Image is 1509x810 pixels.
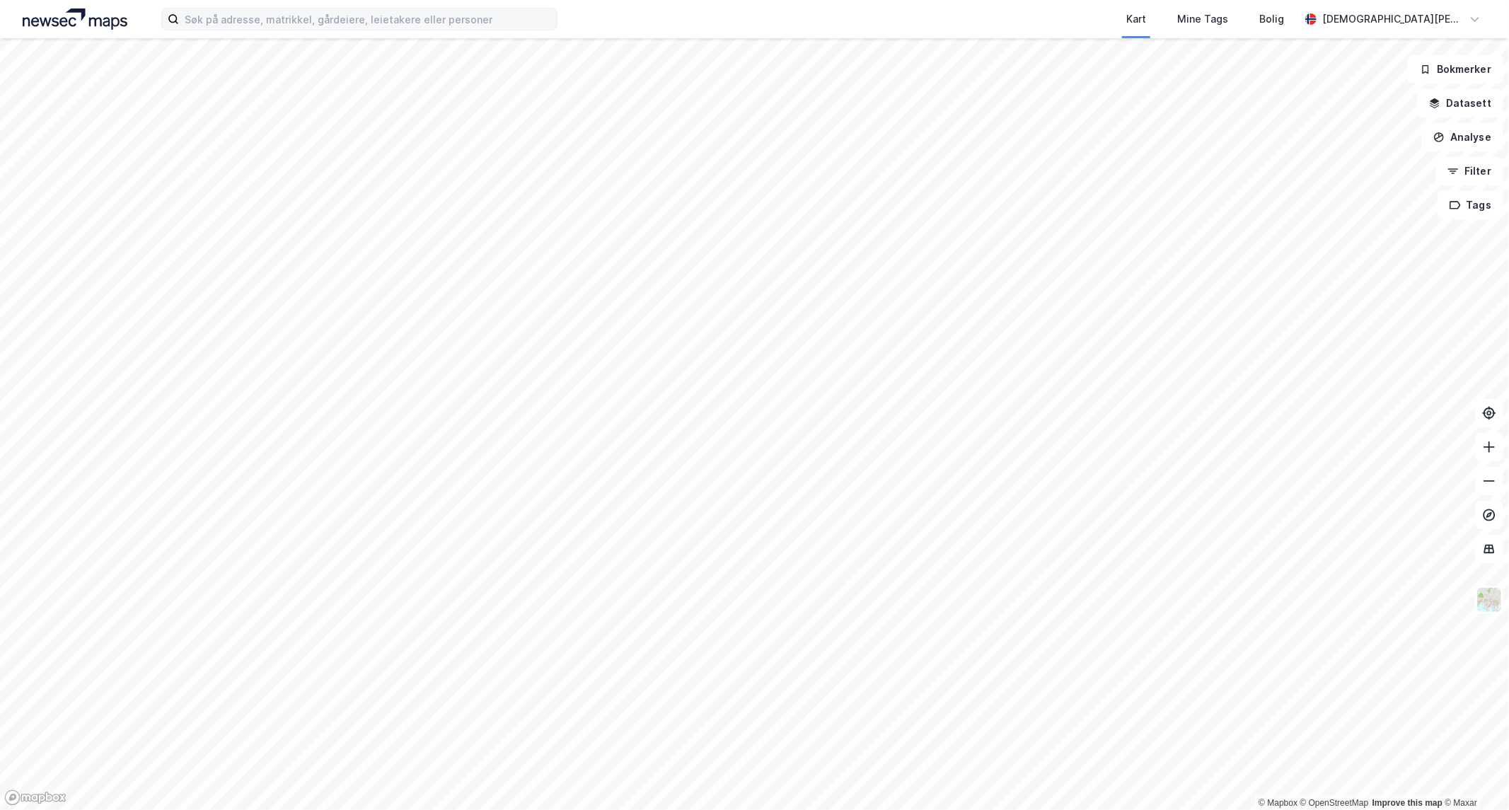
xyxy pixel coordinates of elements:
div: Bolig [1259,11,1284,28]
div: Mine Tags [1177,11,1228,28]
img: logo.a4113a55bc3d86da70a041830d287a7e.svg [23,8,127,30]
div: [DEMOGRAPHIC_DATA][PERSON_NAME] [1322,11,1464,28]
div: Kart [1126,11,1146,28]
div: Kontrollprogram for chat [1438,742,1509,810]
iframe: Chat Widget [1438,742,1509,810]
input: Søk på adresse, matrikkel, gårdeiere, leietakere eller personer [179,8,557,30]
